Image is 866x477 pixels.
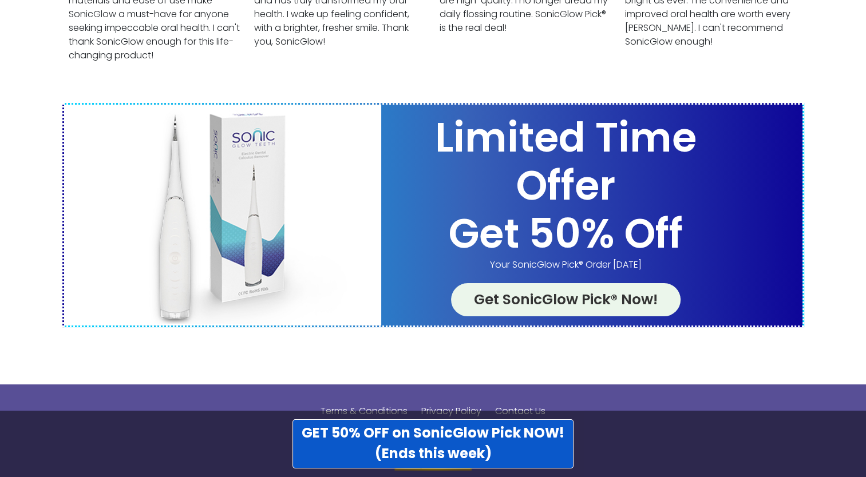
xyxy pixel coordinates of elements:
[302,423,564,463] strong: GET 50% OFF on SonicGlow Pick NOW! (Ends this week)
[489,396,551,432] a: Contact Us
[292,419,574,468] a: GET 50% OFF on SonicGlow Pick NOW!(Ends this week)
[381,258,750,272] span: Your SonicGlow Pick® Order [DATE]
[381,210,750,258] h2: Get 50% Off
[416,396,487,432] a: Privacy Policy
[315,396,413,432] a: Terms & Conditions
[451,283,681,316] a: Get SonicGlow Pick® Now!
[381,114,750,210] h2: Limited Time Offer
[64,105,381,325] img: Image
